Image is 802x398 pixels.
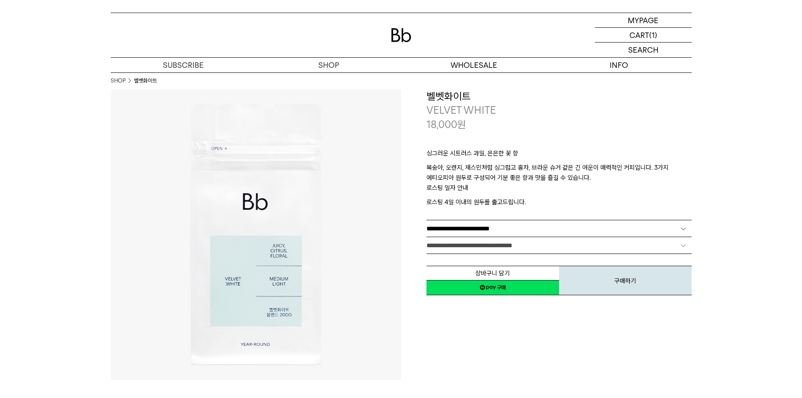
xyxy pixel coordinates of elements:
p: 18,000 [426,118,466,132]
p: 싱그러운 시트러스 과일, 은은한 꽃 향 [426,148,692,163]
h3: 벨벳화이트 [426,89,692,104]
p: (1) [649,28,657,42]
li: 벨벳화이트 [134,77,157,85]
p: 로스팅 일자 안내 [426,183,692,197]
a: CART (1) [595,28,692,43]
p: INFO [546,58,692,72]
p: CART [629,28,649,42]
p: VELVET WHITE [426,103,692,118]
a: SHOP [256,58,401,72]
img: 벨벳화이트 [111,89,401,380]
p: SEARCH [628,43,658,57]
button: 장바구니 담기 [426,266,559,280]
a: SUBSCRIBE [111,58,256,72]
p: 로스팅 4일 이내의 원두를 출고드립니다. [426,197,692,207]
p: 복숭아, 오렌지, 재스민처럼 싱그럽고 홍차, 브라운 슈거 같은 긴 여운이 매력적인 커피입니다. 3가지 에티오피아 원두로 구성되어 기분 좋은 향과 맛을 즐길 수 있습니다. [426,163,692,183]
a: SHOP [111,77,125,85]
a: 새창 [426,280,559,295]
span: 원 [457,118,466,131]
p: MYPAGE [628,13,658,27]
a: MYPAGE [595,13,692,28]
p: WHOLESALE [401,58,546,72]
img: 로고 [391,28,411,42]
button: 구매하기 [559,266,692,295]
